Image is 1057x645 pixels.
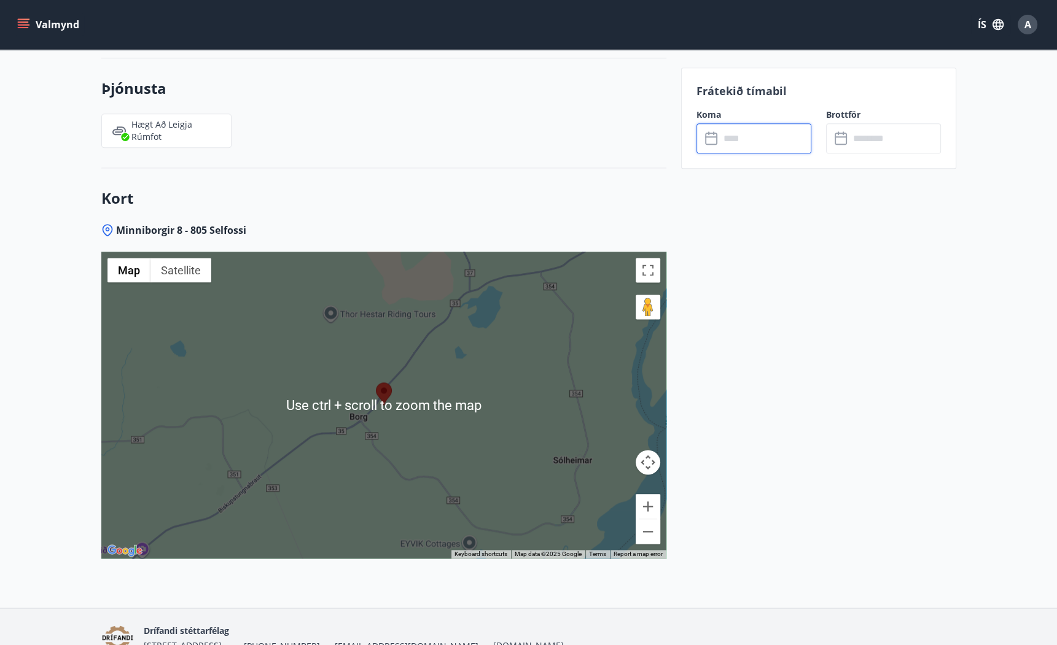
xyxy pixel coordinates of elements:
[15,14,84,36] button: menu
[589,550,606,557] a: Terms (opens in new tab)
[101,78,666,99] h3: Þjónusta
[107,258,150,282] button: Show street map
[636,519,660,544] button: Zoom out
[696,83,941,99] p: Frátekið tímabil
[826,109,941,121] label: Brottför
[116,223,246,237] span: Minniborgir 8 - 805 Selfossi
[1013,10,1042,39] button: A
[636,494,660,519] button: Zoom in
[144,625,229,636] span: Drífandi stéttarfélag
[104,543,145,558] a: Open this area in Google Maps (opens a new window)
[1024,18,1031,31] span: A
[696,109,811,121] label: Koma
[112,123,127,138] img: 8imbgGLGjylTm9saZLswehp9OexcMMzAkoxUcKsp.svg
[515,550,582,557] span: Map data ©2025 Google
[636,295,660,319] button: Drag Pegman onto the map to open Street View
[971,14,1010,36] button: ÍS
[104,543,145,558] img: Google
[636,258,660,282] button: Toggle fullscreen view
[101,188,666,209] h3: Kort
[131,118,221,143] p: Hægt að leigja rúmföt
[454,550,507,558] button: Keyboard shortcuts
[636,450,660,474] button: Map camera controls
[614,550,663,557] a: Report a map error
[150,258,211,282] button: Show satellite imagery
